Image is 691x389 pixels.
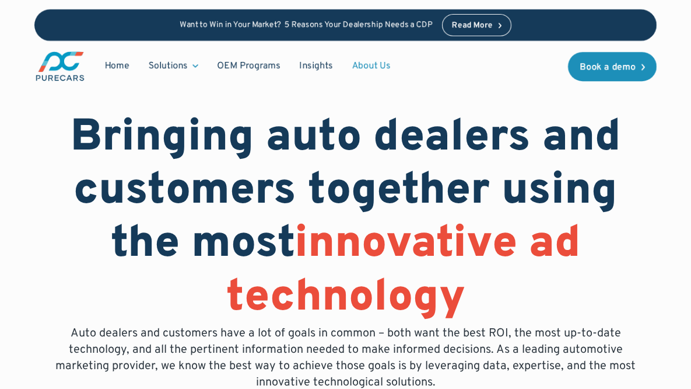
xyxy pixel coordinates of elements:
[34,50,86,82] a: main
[208,55,290,77] a: OEM Programs
[290,55,342,77] a: Insights
[180,20,433,30] p: Want to Win in Your Market? 5 Reasons Your Dealership Needs a CDP
[34,112,657,325] h1: Bringing auto dealers and customers together using the most
[148,60,188,72] div: Solutions
[442,14,512,36] a: Read More
[580,62,636,72] div: Book a demo
[34,50,86,82] img: purecars logo
[226,217,581,326] span: innovative ad technology
[139,55,208,77] div: Solutions
[95,55,139,77] a: Home
[342,55,400,77] a: About Us
[452,22,493,30] div: Read More
[568,52,657,81] a: Book a demo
